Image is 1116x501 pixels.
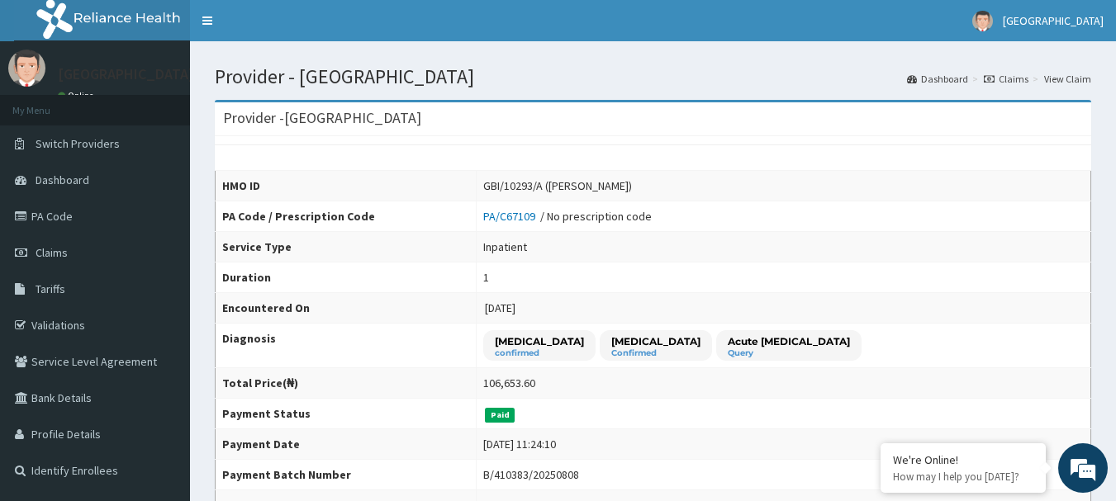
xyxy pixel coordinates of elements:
[485,300,515,315] span: [DATE]
[216,201,477,232] th: PA Code / Prescription Code
[36,173,89,187] span: Dashboard
[216,171,477,201] th: HMO ID
[483,375,535,391] div: 106,653.60
[216,262,477,293] th: Duration
[483,436,556,452] div: [DATE] 11:24:10
[495,334,584,348] p: [MEDICAL_DATA]
[216,324,477,368] th: Diagnosis
[216,460,477,490] th: Payment Batch Number
[483,269,489,286] div: 1
[1044,72,1091,86] a: View Claim
[728,334,850,348] p: Acute [MEDICAL_DATA]
[893,452,1033,467] div: We're Online!
[216,368,477,399] th: Total Price(₦)
[36,281,65,296] span: Tariffs
[36,245,68,260] span: Claims
[728,349,850,357] small: Query
[483,209,540,224] a: PA/C67109
[611,334,700,348] p: [MEDICAL_DATA]
[8,50,45,87] img: User Image
[483,239,527,255] div: Inpatient
[36,136,120,151] span: Switch Providers
[893,470,1033,484] p: How may I help you today?
[216,429,477,460] th: Payment Date
[215,66,1091,87] h1: Provider - [GEOGRAPHIC_DATA]
[1003,13,1104,28] span: [GEOGRAPHIC_DATA]
[972,11,993,31] img: User Image
[495,349,584,357] small: confirmed
[485,408,515,423] span: Paid
[216,293,477,324] th: Encountered On
[483,177,632,194] div: GBI/10293/A ([PERSON_NAME])
[483,466,579,483] div: B/410383/20250808
[58,90,97,102] a: Online
[216,399,477,429] th: Payment Status
[984,72,1028,86] a: Claims
[216,232,477,262] th: Service Type
[483,208,652,225] div: / No prescription code
[223,111,421,125] h3: Provider - [GEOGRAPHIC_DATA]
[611,349,700,357] small: Confirmed
[58,67,194,82] p: [GEOGRAPHIC_DATA]
[907,72,968,86] a: Dashboard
